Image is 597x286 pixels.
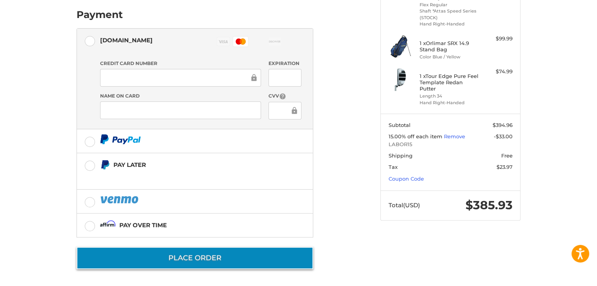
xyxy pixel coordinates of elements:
div: Pay Later [113,158,264,171]
li: Hand Right-Handed [420,100,480,106]
label: Expiration [268,60,301,67]
div: $99.99 [482,35,513,43]
span: 15.00% off each item [389,133,444,139]
li: Length 34 [420,93,480,100]
span: LABOR15 [389,141,513,148]
label: CVV [268,92,301,100]
a: Remove [444,133,465,139]
span: $385.93 [466,198,513,212]
label: Credit Card Number [100,60,261,67]
img: PayPal icon [100,134,141,144]
li: Hand Right-Handed [420,21,480,27]
li: Shaft *Attas Speed Series (STOCK) [420,8,480,21]
span: Tax [389,164,398,170]
h2: Payment [77,9,123,21]
div: $74.99 [482,68,513,76]
img: Pay Later icon [100,160,110,170]
h4: 1 x Tour Edge Pure Feel Template Redan Putter [420,73,480,92]
span: Shipping [389,152,413,159]
button: Place Order [77,247,313,269]
img: PayPal icon [100,195,140,205]
span: Free [501,152,513,159]
span: -$33.00 [494,133,513,139]
span: $394.96 [493,122,513,128]
div: [DOMAIN_NAME] [100,34,153,47]
span: Subtotal [389,122,411,128]
li: Flex Regular [420,2,480,8]
label: Name on Card [100,92,261,100]
h4: 1 x Orlimar SRX 14.9 Stand Bag [420,40,480,53]
li: Color Blue / Yellow [420,54,480,60]
a: Coupon Code [389,176,424,182]
div: Pay over time [119,219,167,232]
span: $23.97 [497,164,513,170]
iframe: PayPal Message 1 [100,173,264,180]
img: Affirm icon [100,220,116,230]
span: Total (USD) [389,201,420,209]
